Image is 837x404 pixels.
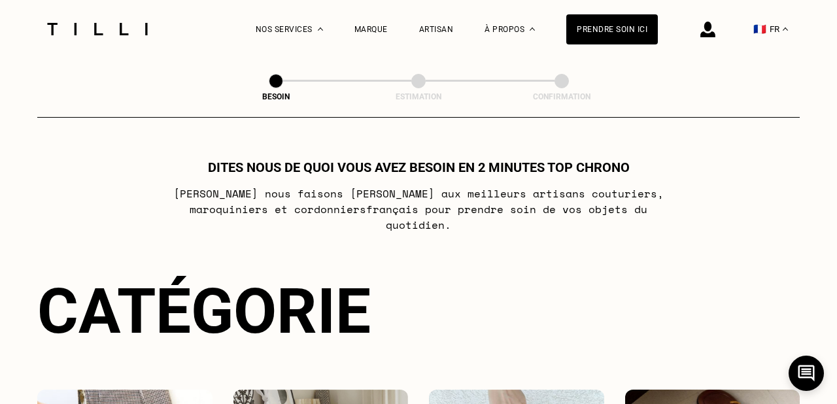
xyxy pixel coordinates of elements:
[496,92,627,101] div: Confirmation
[211,92,341,101] div: Besoin
[353,92,484,101] div: Estimation
[700,22,715,37] img: icône connexion
[783,27,788,31] img: menu déroulant
[419,25,454,34] a: Artisan
[160,186,678,233] p: [PERSON_NAME] nous faisons [PERSON_NAME] aux meilleurs artisans couturiers , maroquiniers et cord...
[753,23,766,35] span: 🇫🇷
[530,27,535,31] img: Menu déroulant à propos
[566,14,658,44] a: Prendre soin ici
[37,275,800,348] div: Catégorie
[318,27,323,31] img: Menu déroulant
[208,160,630,175] h1: Dites nous de quoi vous avez besoin en 2 minutes top chrono
[43,23,152,35] img: Logo du service de couturière Tilli
[354,25,388,34] a: Marque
